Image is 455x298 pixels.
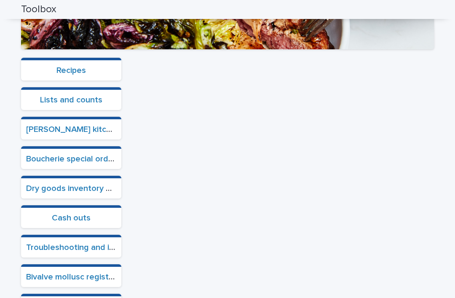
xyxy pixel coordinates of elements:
[52,214,91,222] a: Cash outs
[21,3,56,16] h2: Toolbox
[26,184,155,193] a: Dry goods inventory and ordering
[56,66,86,75] a: Recipes
[26,243,152,252] a: Troubleshooting and instructions
[26,155,120,163] a: Boucherie special orders
[26,125,155,134] a: [PERSON_NAME] kitchen ordering
[40,96,102,104] a: Lists and counts
[26,273,117,281] a: Bivalve mollusc register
